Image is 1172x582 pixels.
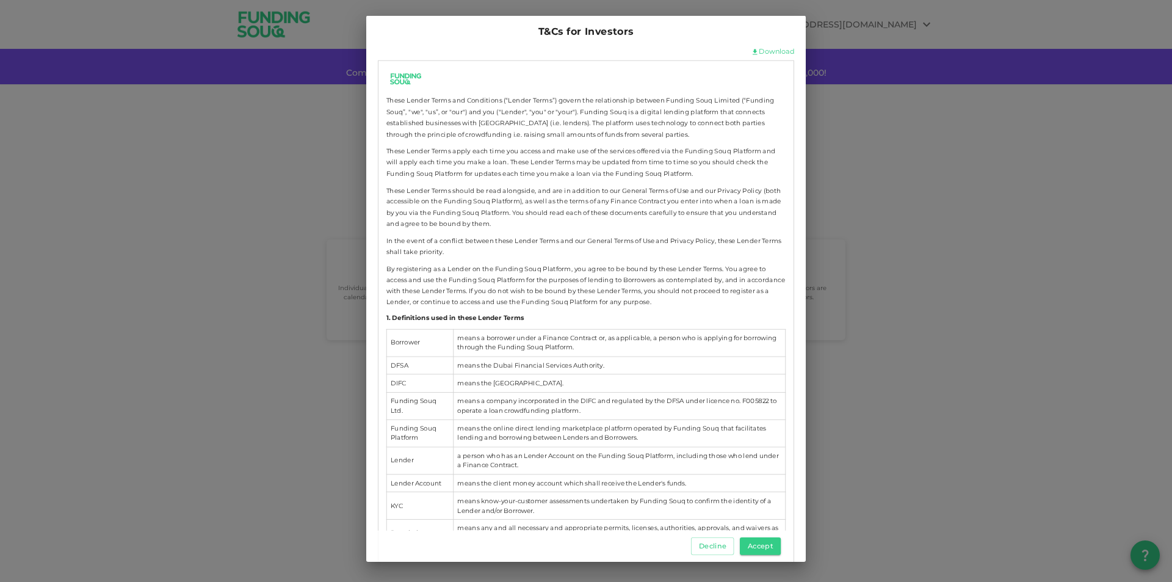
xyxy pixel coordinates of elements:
[740,537,781,555] button: Accept
[386,329,453,357] td: Borrower
[454,374,786,392] td: means the [GEOGRAPHIC_DATA].
[454,392,786,420] td: means a company incorporated in the DIFC and regulated by the DFSA under licence no. F005822 to o...
[386,235,786,257] span: In the event of a conflict between these Lender Terms and our General Terms of Use and Privacy Po...
[386,420,453,447] td: Funding Souq Platform
[538,23,634,39] span: T&Cs for Investors
[386,68,786,89] a: logo
[386,392,453,420] td: Funding Souq Ltd.
[454,474,786,492] td: means the client money account which shall receive the Lender's funds.
[386,313,786,323] h6: 1. Definitions used in these Lender Terms
[454,519,786,547] td: means any and all necessary and appropriate permits, licenses, authorities, approvals, and waiver...
[386,184,786,229] span: These Lender Terms should be read alongside, and are in addition to our General Terms of Use and ...
[454,446,786,474] td: a person who has an Lender Account on the Funding Souq Platform, including those who lend under a...
[454,356,786,374] td: means the Dubai Financial Services Authority.
[386,145,786,179] span: These Lender Terms apply each time you access and make use of the services offered via the Fundin...
[386,474,453,492] td: Lender Account
[386,263,786,308] span: By registering as a Lender on the Funding Souq Platform, you agree to be bound by these Lender Te...
[454,492,786,519] td: means know-your-customer assessments undertaken by Funding Souq to confirm the identity of a Lend...
[386,519,453,547] td: Permissions
[454,420,786,447] td: means the online direct lending marketplace platform operated by Funding Souq that facilitates le...
[386,356,453,374] td: DFSA
[759,47,794,56] a: Download
[386,68,425,89] img: logo
[386,492,453,519] td: KYC
[454,329,786,357] td: means a borrower under a Finance Contract or, as applicable, a person who is applying for borrowi...
[386,95,786,140] span: These Lender Terms and Conditions (“Lender Terms”) govern the relationship between Funding Souq L...
[386,374,453,392] td: DIFC
[386,446,453,474] td: Lender
[691,537,734,555] button: Decline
